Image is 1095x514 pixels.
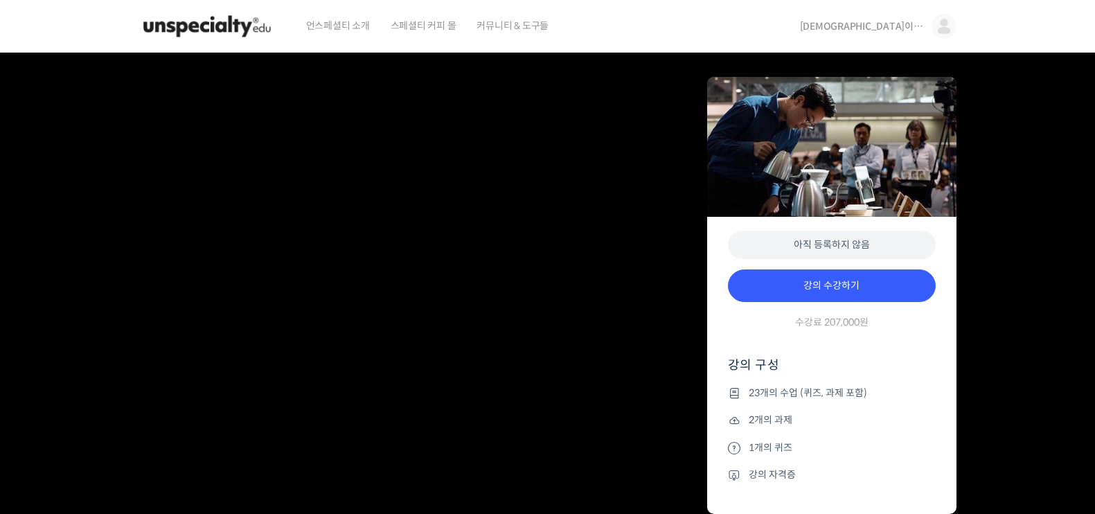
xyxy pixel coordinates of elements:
li: 2개의 과제 [728,412,936,429]
h4: 강의 구성 [728,357,936,384]
li: 23개의 수업 (퀴즈, 과제 포함) [728,384,936,401]
a: 강의 수강하기 [728,269,936,303]
div: 아직 등록하지 않음 [728,231,936,259]
span: [DEMOGRAPHIC_DATA]이라부러 [800,20,925,33]
li: 1개의 퀴즈 [728,439,936,456]
li: 강의 자격증 [728,466,936,483]
span: 수강료 207,000원 [795,316,869,329]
